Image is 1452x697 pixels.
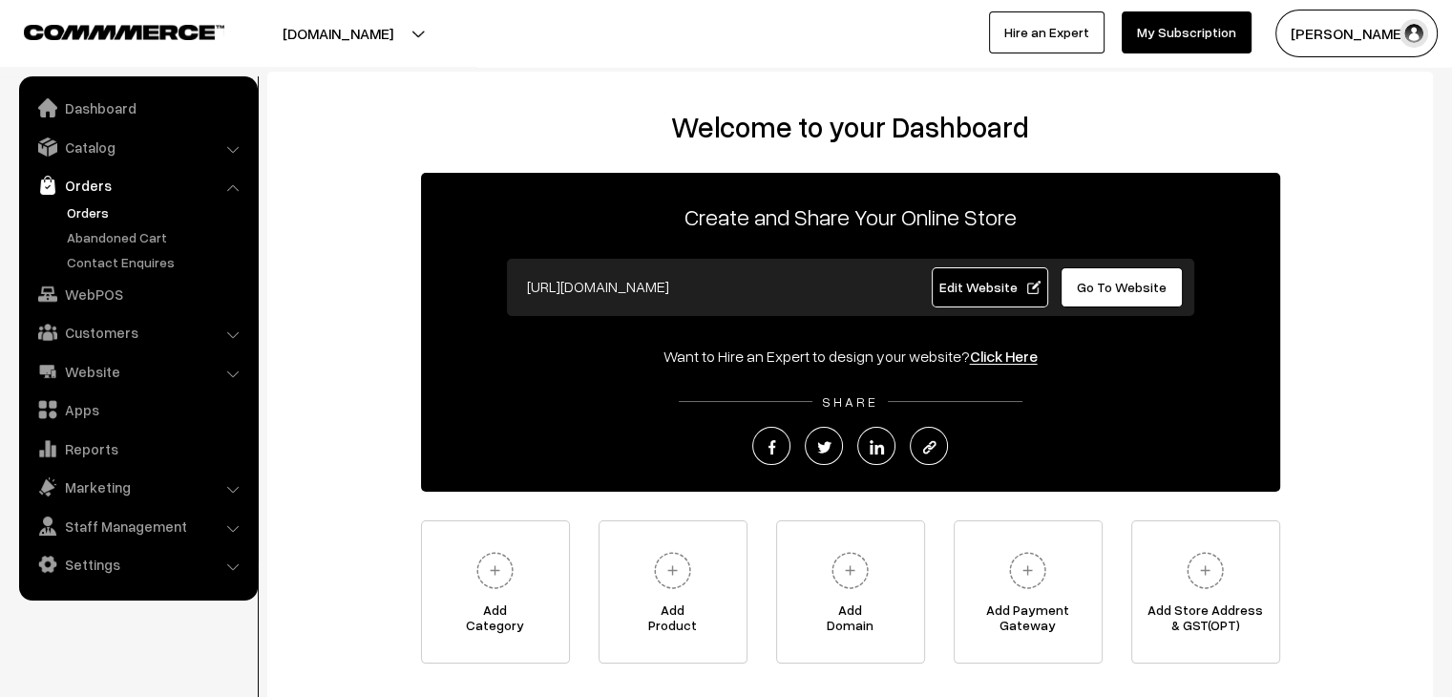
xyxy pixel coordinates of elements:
[421,200,1280,234] p: Create and Share Your Online Store
[932,267,1048,307] a: Edit Website
[24,547,251,581] a: Settings
[216,10,460,57] button: [DOMAIN_NAME]
[24,432,251,466] a: Reports
[970,347,1038,366] a: Click Here
[1179,544,1231,597] img: plus.svg
[24,168,251,202] a: Orders
[1132,602,1279,641] span: Add Store Address & GST(OPT)
[24,315,251,349] a: Customers
[1001,544,1054,597] img: plus.svg
[824,544,876,597] img: plus.svg
[24,392,251,427] a: Apps
[62,202,251,222] a: Orders
[1399,19,1428,48] img: user
[24,470,251,504] a: Marketing
[776,520,925,664] a: AddDomain
[1275,10,1438,57] button: [PERSON_NAME] D
[646,544,699,597] img: plus.svg
[421,345,1280,368] div: Want to Hire an Expert to design your website?
[24,130,251,164] a: Catalog
[62,252,251,272] a: Contact Enquires
[24,277,251,311] a: WebPOS
[422,602,569,641] span: Add Category
[599,520,747,664] a: AddProduct
[24,509,251,543] a: Staff Management
[24,19,191,42] a: COMMMERCE
[955,602,1102,641] span: Add Payment Gateway
[286,110,1414,144] h2: Welcome to your Dashboard
[1122,11,1252,53] a: My Subscription
[421,520,570,664] a: AddCategory
[1061,267,1184,307] a: Go To Website
[469,544,521,597] img: plus.svg
[777,602,924,641] span: Add Domain
[1077,279,1167,295] span: Go To Website
[1131,520,1280,664] a: Add Store Address& GST(OPT)
[812,393,888,410] span: SHARE
[62,227,251,247] a: Abandoned Cart
[989,11,1105,53] a: Hire an Expert
[24,354,251,389] a: Website
[954,520,1103,664] a: Add PaymentGateway
[24,25,224,39] img: COMMMERCE
[24,91,251,125] a: Dashboard
[600,602,747,641] span: Add Product
[938,279,1041,295] span: Edit Website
